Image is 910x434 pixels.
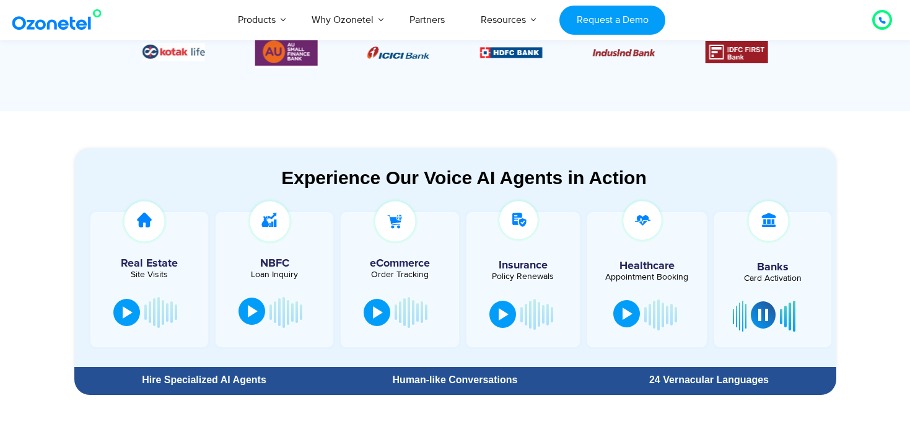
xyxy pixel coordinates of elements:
div: 6 / 6 [255,35,317,68]
div: 2 / 6 [480,45,543,60]
img: Picture13.png [255,35,317,68]
h5: NBFC [222,258,327,269]
div: Appointment Booking [597,273,698,281]
a: Request a Demo [559,6,665,35]
h5: eCommerce [347,258,452,269]
div: 3 / 6 [593,45,655,60]
h5: Real Estate [97,258,202,269]
img: Picture10.png [593,49,655,56]
img: Picture26.jpg [142,43,204,61]
div: Card Activation [720,274,825,283]
h5: Insurance [473,260,574,271]
div: Site Visits [97,270,202,279]
div: Policy Renewals [473,272,574,281]
div: 5 / 6 [142,43,204,61]
div: Hire Specialized AI Agents [81,375,328,385]
div: Order Tracking [347,270,452,279]
div: Image Carousel [142,35,768,68]
div: 24 Vernacular Languages [588,375,829,385]
div: Human-like Conversations [334,375,575,385]
div: 1 / 6 [367,45,430,60]
h5: Banks [720,262,825,273]
div: Loan Inquiry [222,270,327,279]
img: Picture8.png [367,46,430,59]
div: 4 / 6 [706,41,768,63]
img: Picture12.png [706,41,768,63]
div: Experience Our Voice AI Agents in Action [87,167,842,188]
h5: Healthcare [597,260,698,272]
img: Picture9.png [480,47,543,58]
